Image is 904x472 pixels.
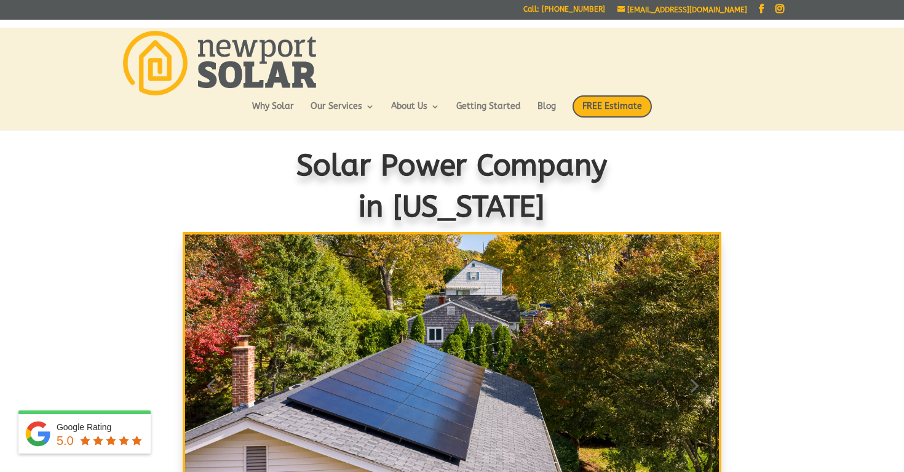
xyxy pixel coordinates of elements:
a: About Us [391,102,440,123]
a: [EMAIL_ADDRESS][DOMAIN_NAME] [617,6,747,14]
a: Blog [537,102,556,123]
span: Solar Power Company in [US_STATE] [296,148,608,224]
div: Google Rating [57,421,145,433]
a: Call: [PHONE_NUMBER] [523,6,605,18]
a: Getting Started [456,102,521,123]
span: FREE Estimate [573,95,652,118]
a: FREE Estimate [573,95,652,130]
a: Our Services [311,102,375,123]
a: Why Solar [252,102,294,123]
span: 5.0 [57,434,74,447]
img: Newport Solar | Solar Energy Optimized. [123,31,316,95]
